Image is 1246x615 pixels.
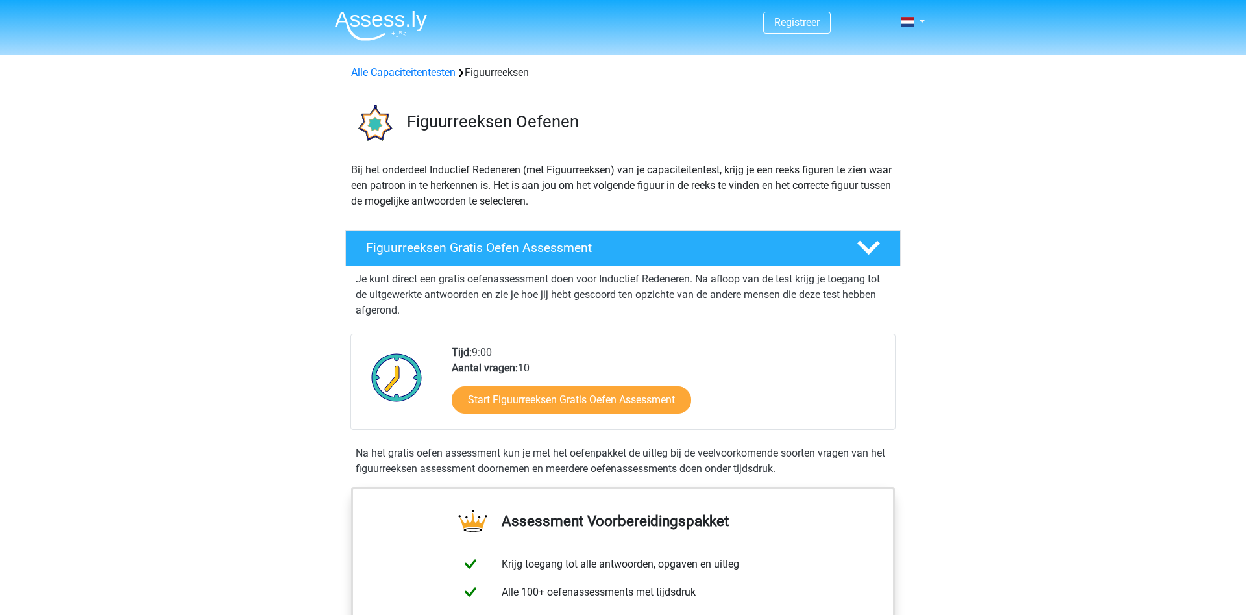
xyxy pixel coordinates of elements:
a: Alle Capaciteitentesten [351,66,456,79]
a: Figuurreeksen Gratis Oefen Assessment [340,230,906,266]
p: Je kunt direct een gratis oefenassessment doen voor Inductief Redeneren. Na afloop van de test kr... [356,271,890,318]
h4: Figuurreeksen Gratis Oefen Assessment [366,240,836,255]
div: Figuurreeksen [346,65,900,81]
div: Na het gratis oefen assessment kun je met het oefenpakket de uitleg bij de veelvoorkomende soorte... [350,446,896,477]
p: Bij het onderdeel Inductief Redeneren (met Figuurreeksen) van je capaciteitentest, krijg je een r... [351,162,895,209]
img: figuurreeksen [346,96,401,151]
a: Registreer [774,16,820,29]
div: 9:00 10 [442,345,894,429]
b: Tijd: [452,346,472,358]
a: Start Figuurreeksen Gratis Oefen Assessment [452,386,691,414]
img: Klok [364,345,430,410]
img: Assessly [335,10,427,41]
b: Aantal vragen: [452,362,518,374]
h3: Figuurreeksen Oefenen [407,112,890,132]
